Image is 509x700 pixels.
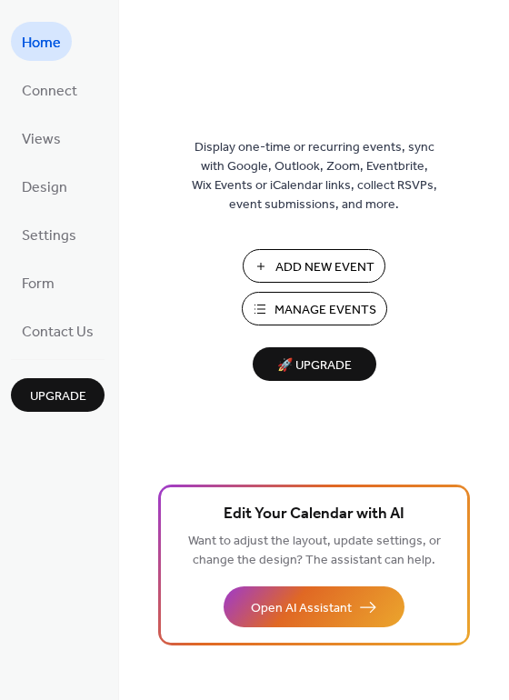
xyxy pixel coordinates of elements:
[11,166,78,205] a: Design
[253,347,376,381] button: 🚀 Upgrade
[192,138,437,215] span: Display one-time or recurring events, sync with Google, Outlook, Zoom, Eventbrite, Wix Events or ...
[243,249,385,283] button: Add New Event
[274,301,376,320] span: Manage Events
[11,70,88,109] a: Connect
[11,22,72,61] a: Home
[22,270,55,298] span: Form
[275,258,374,277] span: Add New Event
[22,29,61,57] span: Home
[22,125,61,154] span: Views
[22,77,77,105] span: Connect
[22,318,94,346] span: Contact Us
[11,263,65,302] a: Form
[264,354,365,378] span: 🚀 Upgrade
[30,387,86,406] span: Upgrade
[11,215,87,254] a: Settings
[22,222,76,250] span: Settings
[22,174,67,202] span: Design
[11,378,105,412] button: Upgrade
[188,529,441,573] span: Want to adjust the layout, update settings, or change the design? The assistant can help.
[11,311,105,350] a: Contact Us
[224,502,404,527] span: Edit Your Calendar with AI
[11,118,72,157] a: Views
[251,599,352,618] span: Open AI Assistant
[224,586,404,627] button: Open AI Assistant
[242,292,387,325] button: Manage Events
